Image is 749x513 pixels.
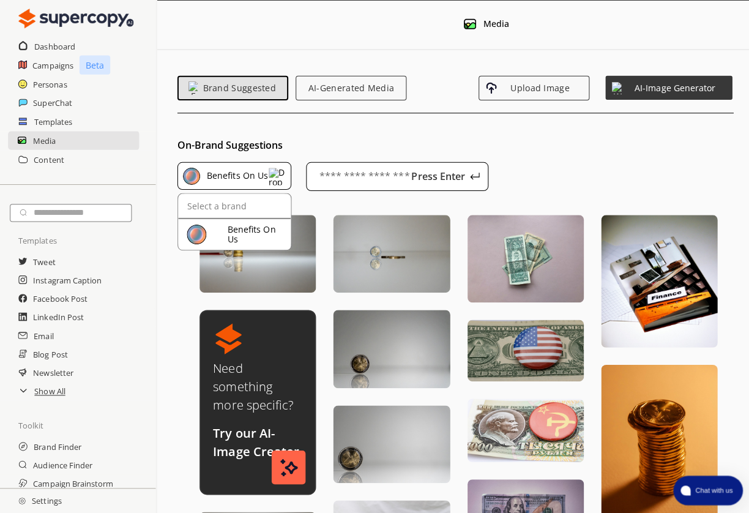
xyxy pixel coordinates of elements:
img: Unsplash Image 9 [331,214,447,291]
a: Media [33,130,56,149]
a: Brand Finder [34,435,81,453]
a: Personas [33,75,67,93]
button: AI-Generated Media [294,75,404,100]
img: Unsplash Image 18 [464,396,580,459]
img: Upload Icon [482,81,494,94]
button: Upload IconUpload Image [475,75,586,100]
img: Brand [185,223,205,242]
img: Dropdown [267,167,284,184]
span: AI-Generated Media [300,83,397,92]
div: Benefits On Us [201,167,266,185]
p: Try our AI-Image Creator [212,421,300,458]
button: atlas-launcher [669,473,738,502]
img: Unsplash Image 17 [464,318,580,379]
img: Close [18,494,26,501]
p: Need something more specific? [212,357,300,412]
img: Weather Stars Icon [278,449,296,480]
a: Content [34,149,64,168]
a: LinkedIn Post [33,306,83,324]
a: Facebook Post [33,288,87,306]
span: Brand Suggested [196,83,279,92]
span: Chat with us [686,482,731,492]
img: Unsplash Image 24 [597,214,713,345]
button: Emoji IconBrand Suggested [176,75,286,100]
a: Show All [34,380,65,398]
a: Campaigns [32,56,73,74]
p: Press Enter [404,170,466,180]
a: Audience Finder [33,453,92,471]
img: Unsplash Image 10 [331,308,447,385]
img: Media Icon [461,18,473,30]
a: Blog Post [33,343,67,361]
img: Press Enter [467,170,477,180]
img: AI Icon [212,321,242,352]
span: AI-Image Generator [620,83,721,92]
div: Media [480,19,506,29]
button: Weather Stars IconAI-Image Generator [600,74,729,100]
a: Newsletter [33,361,73,380]
a: Email [34,324,53,343]
img: Emoji Icon [187,81,196,94]
img: Unsplash Image 1 [198,214,314,291]
a: Instagram Caption [33,269,101,288]
p: Beta [79,55,110,74]
div: On-Brand Suggestions [176,139,749,149]
img: Close [18,6,133,31]
img: Unsplash Image 11 [331,403,447,480]
a: Dashboard [34,37,75,55]
a: Campaign Brainstorm [33,471,113,490]
span: Upload Image [494,83,579,92]
img: Weather Stars Icon [608,81,620,94]
img: Brand [182,167,199,184]
div: Select a brand [185,200,289,209]
div: Benefits On Us [226,223,285,242]
a: SuperChat [33,93,72,111]
a: Tweet [33,251,55,269]
button: Press Enter [418,168,479,182]
a: Templates [34,112,72,130]
img: Unsplash Image 16 [464,214,580,301]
